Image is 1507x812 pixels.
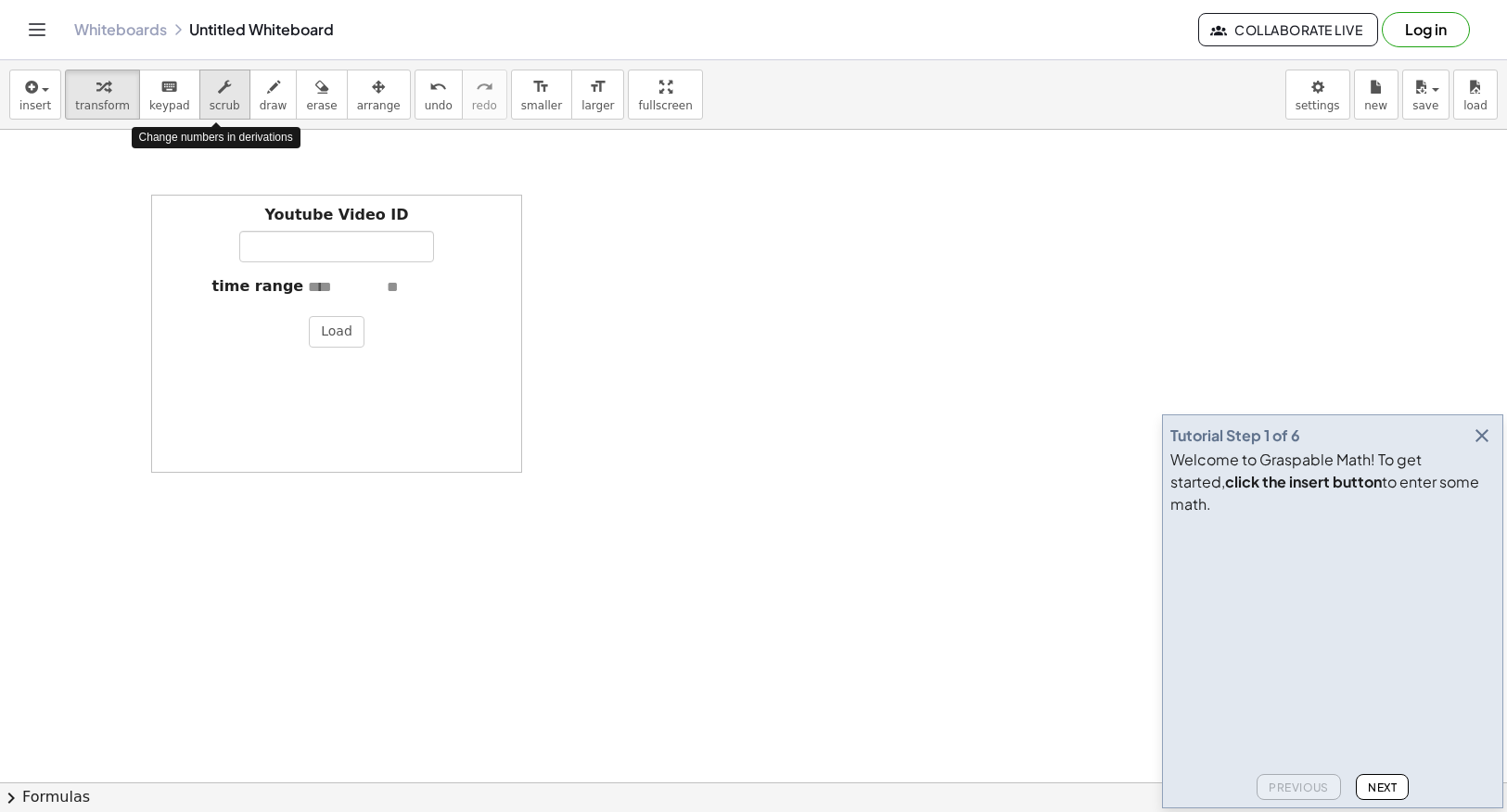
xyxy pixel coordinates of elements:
span: redo [472,99,497,112]
span: scrub [210,99,240,112]
button: redoredo [462,70,507,120]
button: fullscreen [628,70,702,120]
button: Log in [1382,12,1470,47]
span: new [1364,99,1387,112]
button: keyboardkeypad [139,70,200,120]
span: Collaborate Live [1214,21,1362,38]
span: keypad [149,99,190,112]
i: redo [476,76,493,98]
span: insert [19,99,51,112]
span: erase [306,99,337,112]
i: format_size [589,76,607,98]
button: format_sizelarger [571,70,624,120]
button: save [1402,70,1450,120]
span: Next [1368,780,1397,794]
button: format_sizesmaller [511,70,572,120]
div: Welcome to Graspable Math! To get started, to enter some math. [1170,449,1495,515]
button: settings [1285,70,1350,120]
span: arrange [357,99,401,112]
button: Load [309,316,364,348]
div: Change numbers in derivations [132,127,300,148]
span: settings [1296,99,1340,112]
button: scrub [199,70,250,120]
button: new [1354,70,1398,120]
button: arrange [347,70,411,120]
label: time range [212,276,304,298]
i: keyboard [160,76,178,98]
span: save [1412,99,1438,112]
i: undo [429,76,447,98]
button: transform [65,70,140,120]
span: load [1463,99,1488,112]
label: Youtube Video ID [264,205,408,226]
button: draw [249,70,298,120]
b: click the insert button [1225,472,1382,491]
span: smaller [521,99,562,112]
span: larger [581,99,614,112]
button: erase [296,70,347,120]
button: load [1453,70,1498,120]
button: Toggle navigation [22,15,52,44]
span: transform [75,99,130,112]
i: format_size [532,76,550,98]
span: undo [425,99,453,112]
button: Next [1356,774,1409,800]
span: draw [260,99,287,112]
button: Collaborate Live [1198,13,1378,46]
button: insert [9,70,61,120]
button: undoundo [415,70,463,120]
a: Whiteboards [74,20,167,39]
span: fullscreen [638,99,692,112]
div: Tutorial Step 1 of 6 [1170,425,1300,447]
